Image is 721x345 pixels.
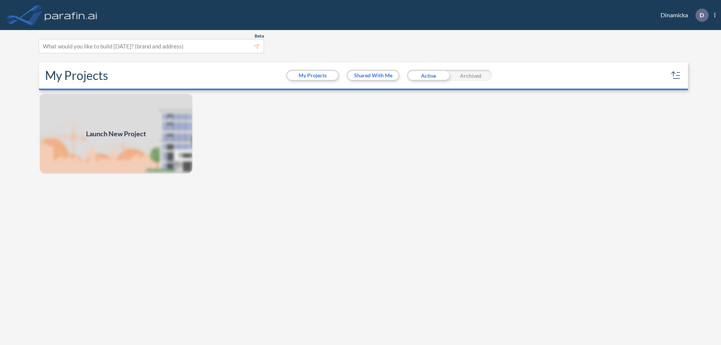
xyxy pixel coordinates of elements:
[670,69,682,81] button: sort
[449,70,492,81] div: Archived
[407,70,449,81] div: Active
[45,68,108,83] h2: My Projects
[649,9,715,22] div: Dinamicka
[86,129,146,139] span: Launch New Project
[43,8,99,23] img: logo
[39,93,193,174] img: add
[39,93,193,174] a: Launch New Project
[700,12,704,18] p: D
[287,71,338,80] button: My Projects
[348,71,398,80] button: Shared With Me
[255,33,264,39] span: Beta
